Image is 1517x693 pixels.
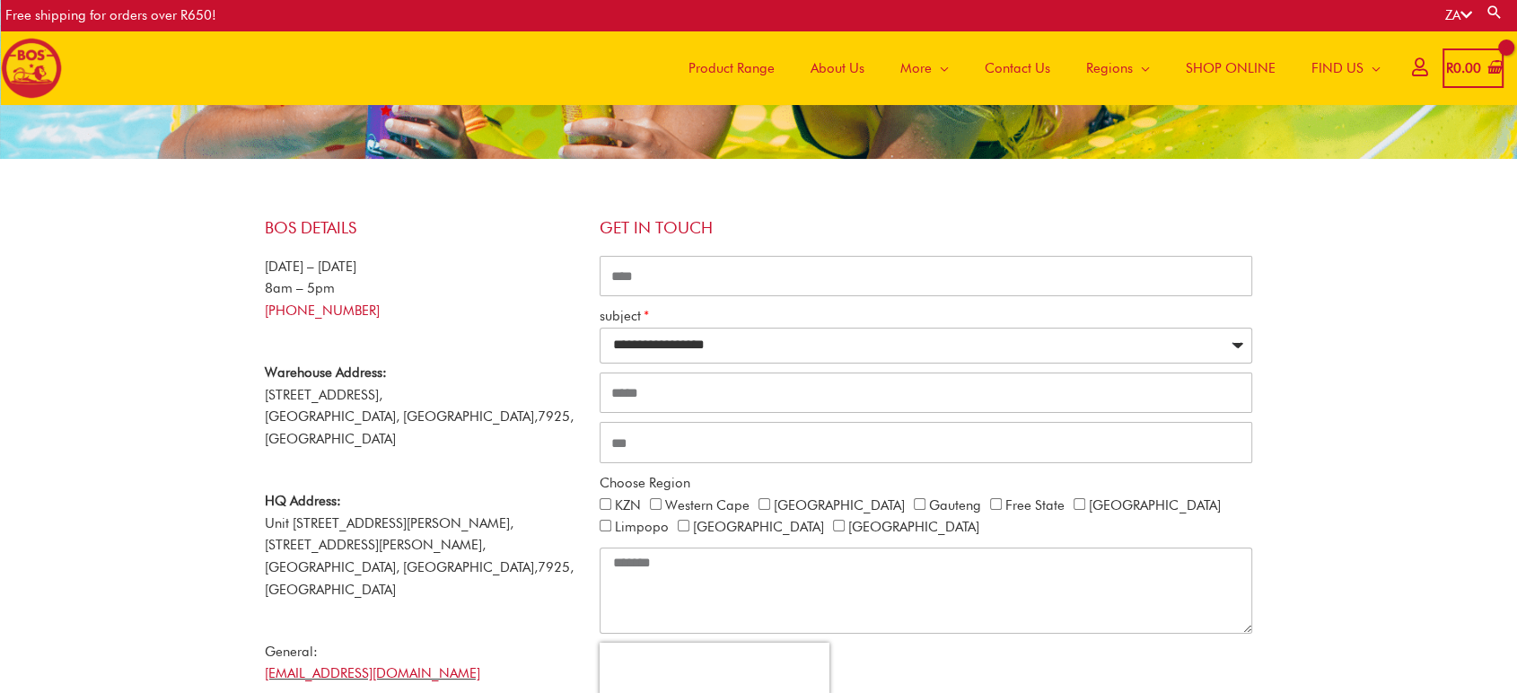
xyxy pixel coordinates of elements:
[1446,60,1453,76] span: R
[1068,31,1168,105] a: Regions
[265,280,335,296] span: 8am – 5pm
[1446,60,1481,76] bdi: 0.00
[1089,497,1220,513] label: [GEOGRAPHIC_DATA]
[882,31,967,105] a: More
[1086,41,1133,95] span: Regions
[1186,41,1276,95] span: SHOP ONLINE
[671,31,793,105] a: Product Range
[265,303,380,319] a: [PHONE_NUMBER]
[265,559,574,598] span: 7925, [GEOGRAPHIC_DATA]
[688,41,775,95] span: Product Range
[265,364,387,381] strong: Warehouse Address:
[615,519,669,535] label: Limpopo
[1486,4,1504,21] a: Search button
[848,519,979,535] label: [GEOGRAPHIC_DATA]
[600,218,1252,238] h4: Get in touch
[1445,7,1472,23] a: ZA
[967,31,1068,105] a: Contact Us
[265,387,382,403] span: [STREET_ADDRESS],
[1311,41,1364,95] span: FIND US
[1005,497,1065,513] label: Free State
[1,38,62,99] img: BOS logo finals-200px
[615,497,641,513] label: KZN
[265,493,341,509] strong: HQ Address:
[265,493,513,531] span: Unit [STREET_ADDRESS][PERSON_NAME],
[265,537,486,553] span: [STREET_ADDRESS][PERSON_NAME],
[985,41,1050,95] span: Contact Us
[1168,31,1293,105] a: SHOP ONLINE
[265,559,538,575] span: [GEOGRAPHIC_DATA], [GEOGRAPHIC_DATA],
[657,31,1399,105] nav: Site Navigation
[793,31,882,105] a: About Us
[811,41,864,95] span: About Us
[265,218,582,238] h4: BOS Details
[265,641,582,686] p: General:
[665,497,750,513] label: Western Cape
[900,41,932,95] span: More
[1442,48,1504,89] a: View Shopping Cart, empty
[265,665,480,681] a: [EMAIL_ADDRESS][DOMAIN_NAME]
[929,497,981,513] label: Gauteng
[774,497,905,513] label: [GEOGRAPHIC_DATA]
[600,305,649,328] label: subject
[600,472,690,495] label: Choose Region
[265,408,538,425] span: [GEOGRAPHIC_DATA], [GEOGRAPHIC_DATA],
[693,519,824,535] label: [GEOGRAPHIC_DATA]
[265,259,356,275] span: [DATE] – [DATE]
